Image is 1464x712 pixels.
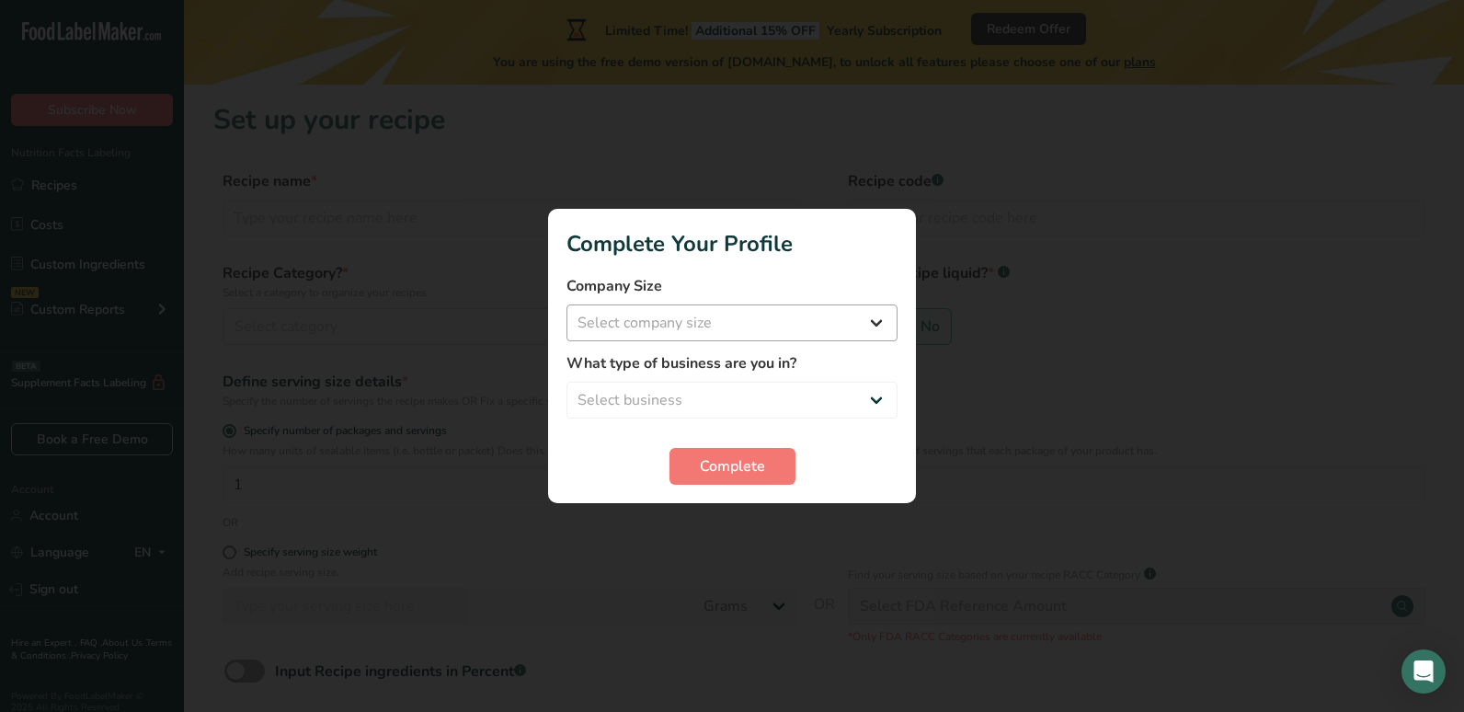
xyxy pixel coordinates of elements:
div: Open Intercom Messenger [1401,649,1446,694]
button: Complete [669,448,795,485]
h1: Complete Your Profile [566,227,898,260]
label: What type of business are you in? [566,352,898,374]
span: Complete [700,455,765,477]
label: Company Size [566,275,898,297]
